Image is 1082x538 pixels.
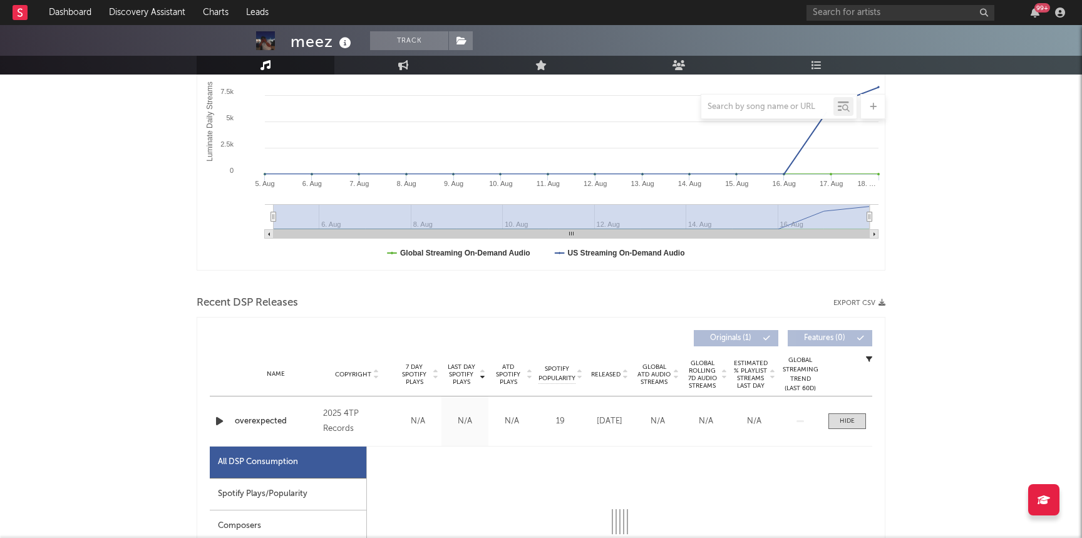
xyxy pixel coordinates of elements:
button: Track [370,31,448,50]
span: Last Day Spotify Plays [445,363,478,386]
div: N/A [733,415,775,428]
div: N/A [637,415,679,428]
text: 12. Aug [584,180,607,187]
button: Features(0) [788,330,872,346]
span: Global Rolling 7D Audio Streams [685,360,719,390]
div: All DSP Consumption [210,447,366,479]
text: US Streaming On-Demand Audio [568,249,685,257]
div: 2025 4TP Records [323,406,391,437]
text: 8. Aug [397,180,416,187]
div: N/A [685,415,727,428]
text: 5. Aug [255,180,274,187]
text: 15. Aug [725,180,748,187]
text: 6. Aug [302,180,322,187]
text: 7. Aug [349,180,369,187]
div: All DSP Consumption [218,455,298,470]
div: Name [235,370,317,379]
div: [DATE] [589,415,631,428]
span: Released [591,371,621,378]
text: 11. Aug [537,180,560,187]
text: 13. Aug [631,180,654,187]
input: Search by song name or URL [701,102,833,112]
text: 14. Aug [678,180,701,187]
text: Global Streaming On-Demand Audio [400,249,530,257]
div: 19 [538,415,582,428]
text: 0 [230,167,234,174]
span: ATD Spotify Plays [492,363,525,386]
span: Features ( 0 ) [796,334,853,342]
button: Originals(1) [694,330,778,346]
text: 10. Aug [489,180,512,187]
div: meez [291,31,354,52]
div: N/A [398,415,438,428]
span: Estimated % Playlist Streams Last Day [733,360,768,390]
text: 16. Aug [773,180,796,187]
button: Export CSV [833,299,885,307]
button: 99+ [1031,8,1039,18]
span: Originals ( 1 ) [702,334,760,342]
div: N/A [445,415,485,428]
span: Global ATD Audio Streams [637,363,671,386]
div: N/A [492,415,532,428]
text: Luminate Daily Streams [205,81,214,161]
text: 9. Aug [444,180,463,187]
div: Spotify Plays/Popularity [210,479,366,510]
span: Recent DSP Releases [197,296,298,311]
text: 17. Aug [820,180,843,187]
div: Global Streaming Trend (Last 60D) [781,356,819,393]
text: 7.5k [220,88,234,95]
span: Spotify Popularity [538,365,575,383]
span: Copyright [335,371,371,378]
text: 2.5k [220,140,234,148]
div: 99 + [1034,3,1050,13]
svg: Luminate Daily Consumption [197,19,885,270]
span: 7 Day Spotify Plays [398,363,431,386]
input: Search for artists [806,5,994,21]
text: 18. … [857,180,875,187]
a: overexpected [235,415,317,428]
